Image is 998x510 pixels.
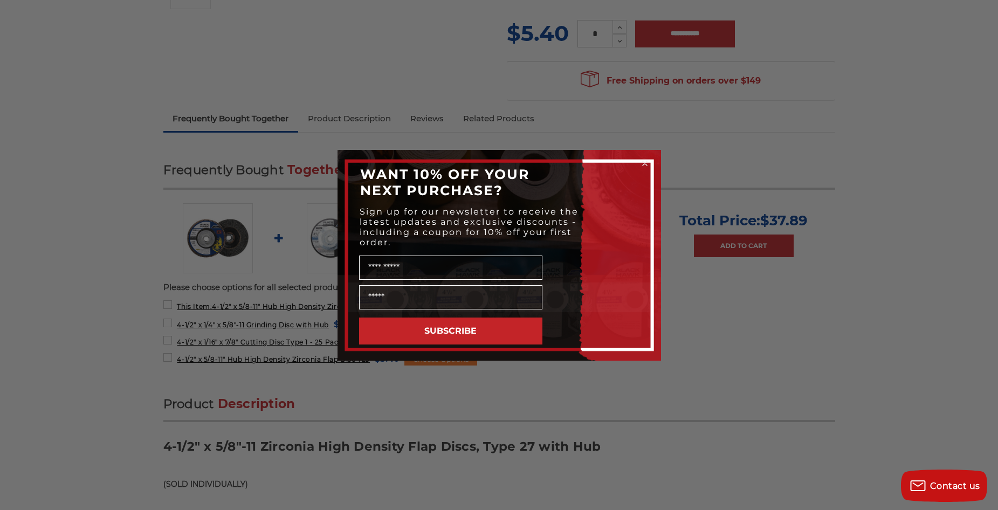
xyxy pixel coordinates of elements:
span: Contact us [930,481,980,491]
span: Sign up for our newsletter to receive the latest updates and exclusive discounts - including a co... [360,206,579,247]
button: Contact us [901,470,987,502]
span: WANT 10% OFF YOUR NEXT PURCHASE? [360,166,529,198]
button: SUBSCRIBE [359,318,542,344]
input: Email [359,285,542,309]
button: Close dialog [639,158,650,169]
